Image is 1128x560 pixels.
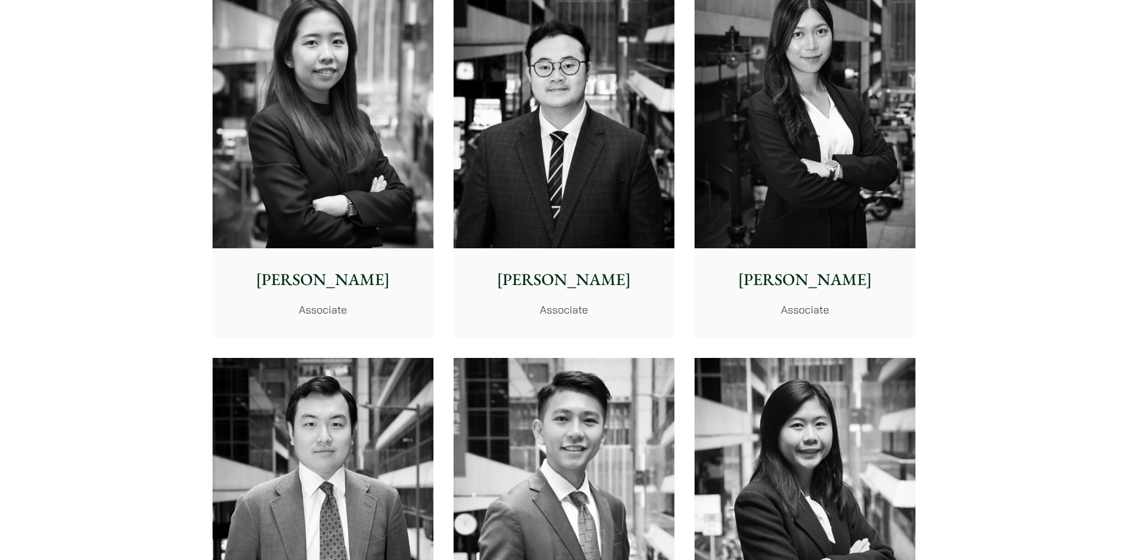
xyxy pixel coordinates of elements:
[463,267,665,292] p: [PERSON_NAME]
[222,302,424,318] p: Associate
[222,267,424,292] p: [PERSON_NAME]
[463,302,665,318] p: Associate
[704,302,906,318] p: Associate
[704,267,906,292] p: [PERSON_NAME]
